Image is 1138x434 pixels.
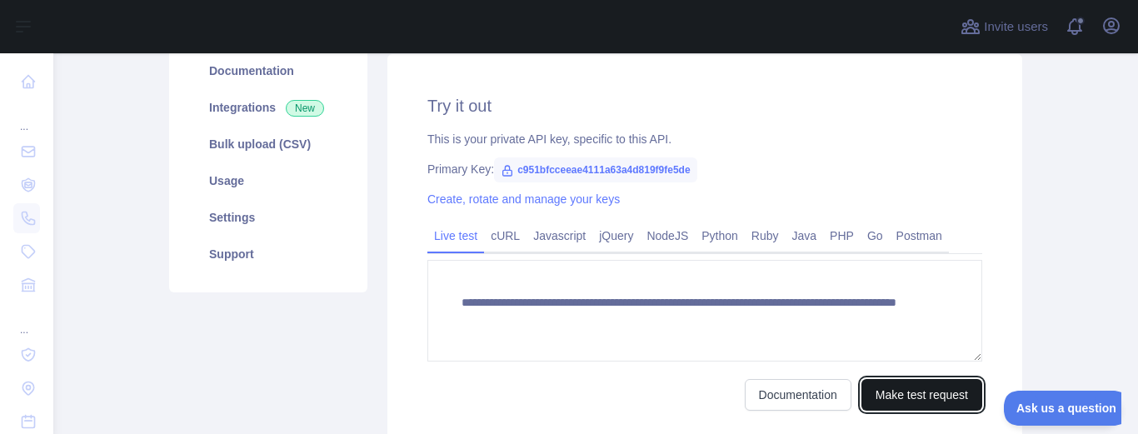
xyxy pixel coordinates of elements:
a: Go [861,222,890,249]
a: Support [189,236,347,272]
div: Primary Key: [427,161,982,177]
a: Create, rotate and manage your keys [427,192,620,206]
button: Make test request [861,379,982,411]
span: Invite users [984,17,1048,37]
a: PHP [823,222,861,249]
a: Ruby [745,222,786,249]
a: Integrations New [189,89,347,126]
a: Java [786,222,824,249]
a: cURL [484,222,527,249]
a: Live test [427,222,484,249]
div: ... [13,100,40,133]
h2: Try it out [427,94,982,117]
div: This is your private API key, specific to this API. [427,131,982,147]
span: New [286,100,324,117]
span: c951bfcceeae4111a63a4d819f9fe5de [494,157,697,182]
a: NodeJS [640,222,695,249]
a: Bulk upload (CSV) [189,126,347,162]
a: Javascript [527,222,592,249]
a: Python [695,222,745,249]
a: Usage [189,162,347,199]
a: Documentation [745,379,851,411]
a: jQuery [592,222,640,249]
iframe: Toggle Customer Support [1004,391,1121,426]
a: Settings [189,199,347,236]
div: ... [13,303,40,337]
a: Postman [890,222,949,249]
a: Documentation [189,52,347,89]
button: Invite users [957,13,1051,40]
